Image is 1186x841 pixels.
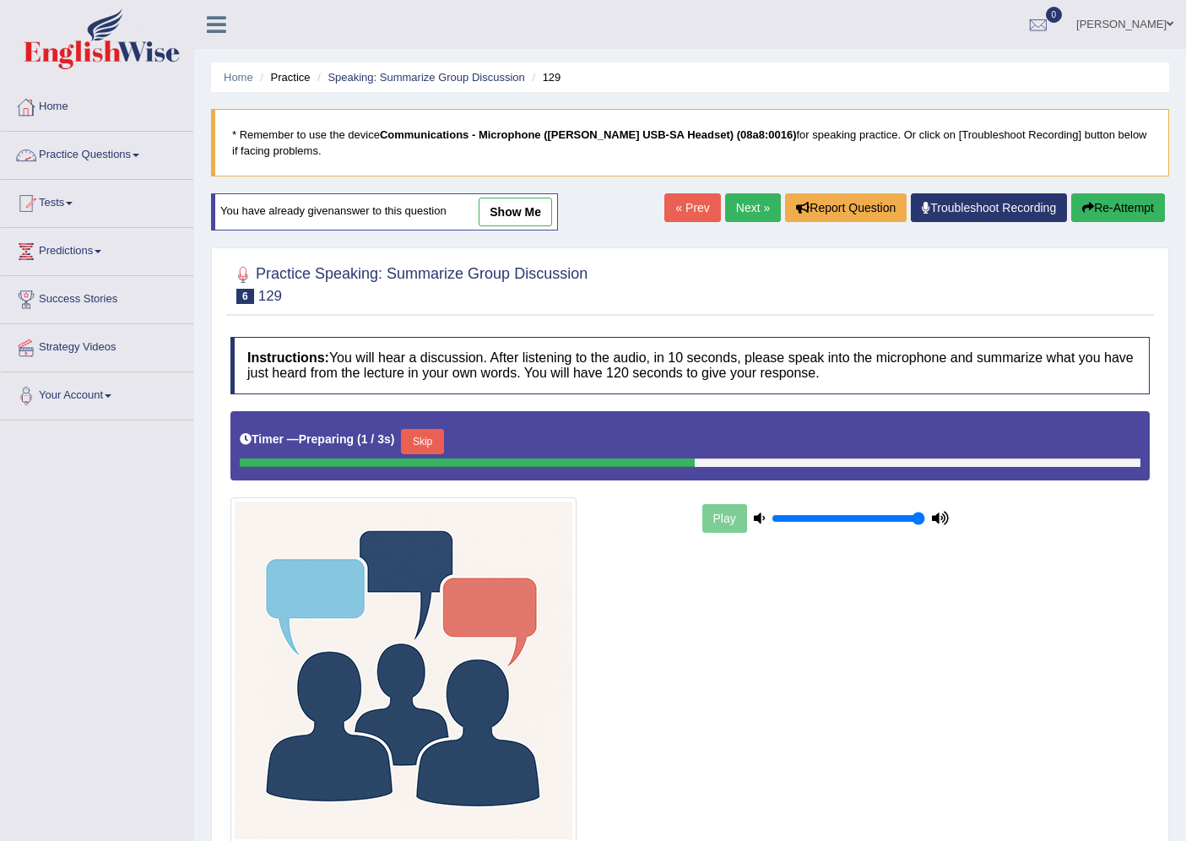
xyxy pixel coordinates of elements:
small: 129 [258,288,282,304]
a: Next » [725,193,781,222]
button: Report Question [785,193,907,222]
button: Skip [401,429,443,454]
b: Communications - Microphone ([PERSON_NAME] USB-SA Headset) (08a8:0016) [380,128,797,141]
b: Instructions: [247,350,329,365]
a: Tests [1,180,193,222]
b: Preparing [299,432,354,446]
a: Strategy Videos [1,324,193,366]
button: Re-Attempt [1071,193,1165,222]
span: 0 [1046,7,1063,23]
a: Home [1,84,193,126]
a: Troubleshoot Recording [911,193,1067,222]
a: Success Stories [1,276,193,318]
li: Practice [256,69,310,85]
blockquote: * Remember to use the device for speaking practice. Or click on [Troubleshoot Recording] button b... [211,109,1169,176]
a: Predictions [1,228,193,270]
a: show me [479,198,552,226]
li: 129 [528,69,561,85]
a: Speaking: Summarize Group Discussion [328,71,524,84]
h5: Timer — [240,433,394,446]
b: 1 / 3s [361,432,391,446]
a: Practice Questions [1,132,193,174]
div: You have already given answer to this question [211,193,558,231]
span: 6 [236,289,254,304]
b: ) [391,432,395,446]
a: « Prev [664,193,720,222]
h4: You will hear a discussion. After listening to the audio, in 10 seconds, please speak into the mi... [230,337,1150,393]
h2: Practice Speaking: Summarize Group Discussion [230,262,588,304]
a: Home [224,71,253,84]
a: Your Account [1,372,193,415]
b: ( [357,432,361,446]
